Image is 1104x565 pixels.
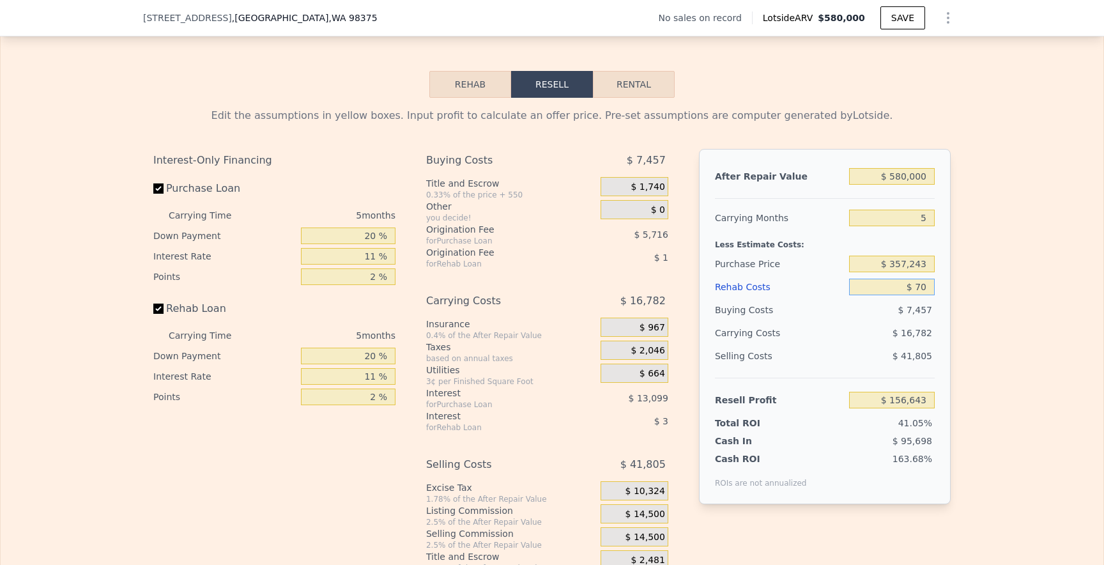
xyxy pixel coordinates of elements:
[659,12,752,24] div: No sales on record
[893,328,932,338] span: $ 16,782
[625,509,665,520] span: $ 14,500
[715,206,844,229] div: Carrying Months
[426,223,569,236] div: Origination Fee
[426,353,595,364] div: based on annual taxes
[763,12,818,24] span: Lotside ARV
[898,418,932,428] span: 41.05%
[153,177,296,200] label: Purchase Loan
[426,177,595,190] div: Title and Escrow
[654,416,668,426] span: $ 3
[328,13,377,23] span: , WA 98375
[426,213,595,223] div: you decide!
[426,376,595,387] div: 3¢ per Finished Square Foot
[625,486,665,497] span: $ 10,324
[631,345,664,357] span: $ 2,046
[631,182,664,193] span: $ 1,740
[169,205,252,226] div: Carrying Time
[153,226,296,246] div: Down Payment
[715,417,795,430] div: Total ROI
[629,393,668,403] span: $ 13,099
[426,517,595,527] div: 2.5% of the After Repair Value
[426,504,595,517] div: Listing Commission
[715,252,844,275] div: Purchase Price
[153,183,164,194] input: Purchase Loan
[426,246,569,259] div: Origination Fee
[429,71,511,98] button: Rehab
[153,149,395,172] div: Interest-Only Financing
[893,436,932,446] span: $ 95,698
[426,399,569,410] div: for Purchase Loan
[715,165,844,188] div: After Repair Value
[426,259,569,269] div: for Rehab Loan
[257,205,395,226] div: 5 months
[426,364,595,376] div: Utilities
[935,5,961,31] button: Show Options
[654,252,668,263] span: $ 1
[715,453,807,465] div: Cash ROI
[426,330,595,341] div: 0.4% of the After Repair Value
[715,389,844,412] div: Resell Profit
[169,325,252,346] div: Carrying Time
[153,267,296,287] div: Points
[818,13,865,23] span: $580,000
[715,275,844,298] div: Rehab Costs
[426,453,569,476] div: Selling Costs
[880,6,925,29] button: SAVE
[511,71,593,98] button: Resell
[426,494,595,504] div: 1.78% of the After Repair Value
[715,229,935,252] div: Less Estimate Costs:
[426,422,569,433] div: for Rehab Loan
[715,465,807,488] div: ROIs are not annualized
[426,527,595,540] div: Selling Commission
[153,387,296,407] div: Points
[153,246,296,267] div: Interest Rate
[426,236,569,246] div: for Purchase Loan
[426,190,595,200] div: 0.33% of the price + 550
[153,108,951,123] div: Edit the assumptions in yellow boxes. Input profit to calculate an offer price. Pre-set assumptio...
[640,368,665,380] span: $ 664
[232,12,378,24] span: , [GEOGRAPHIC_DATA]
[651,205,665,216] span: $ 0
[153,304,164,314] input: Rehab Loan
[257,325,395,346] div: 5 months
[893,351,932,361] span: $ 41,805
[620,290,666,313] span: $ 16,782
[426,341,595,353] div: Taxes
[426,149,569,172] div: Buying Costs
[898,305,932,315] span: $ 7,457
[426,410,569,422] div: Interest
[426,387,569,399] div: Interest
[893,454,932,464] span: 163.68%
[153,346,296,366] div: Down Payment
[426,200,595,213] div: Other
[153,366,296,387] div: Interest Rate
[593,71,675,98] button: Rental
[715,298,844,321] div: Buying Costs
[715,435,795,447] div: Cash In
[634,229,668,240] span: $ 5,716
[640,322,665,334] span: $ 967
[627,149,666,172] span: $ 7,457
[715,344,844,368] div: Selling Costs
[426,290,569,313] div: Carrying Costs
[426,481,595,494] div: Excise Tax
[426,318,595,330] div: Insurance
[625,532,665,543] span: $ 14,500
[426,540,595,550] div: 2.5% of the After Repair Value
[153,297,296,320] label: Rehab Loan
[620,453,666,476] span: $ 41,805
[143,12,232,24] span: [STREET_ADDRESS]
[715,321,795,344] div: Carrying Costs
[426,550,595,563] div: Title and Escrow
